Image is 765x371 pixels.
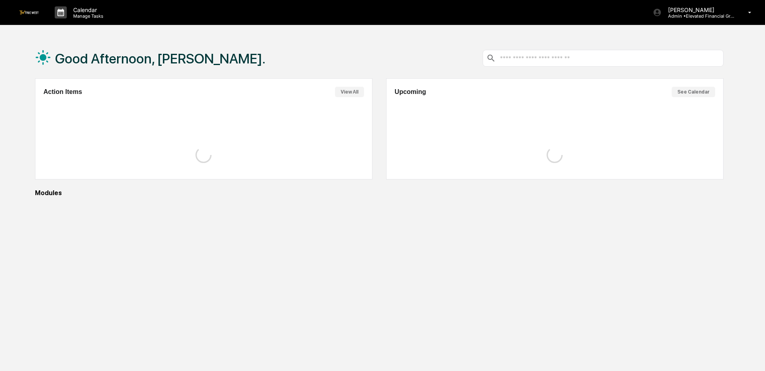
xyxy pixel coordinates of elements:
div: Modules [35,189,724,197]
button: View All [335,87,364,97]
img: logo [19,10,39,14]
p: [PERSON_NAME] [662,6,736,13]
h2: Action Items [43,88,82,96]
p: Admin • Elevated Financial Group [662,13,736,19]
h2: Upcoming [395,88,426,96]
p: Calendar [67,6,107,13]
p: Manage Tasks [67,13,107,19]
button: See Calendar [672,87,715,97]
h1: Good Afternoon, [PERSON_NAME]. [55,51,265,67]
